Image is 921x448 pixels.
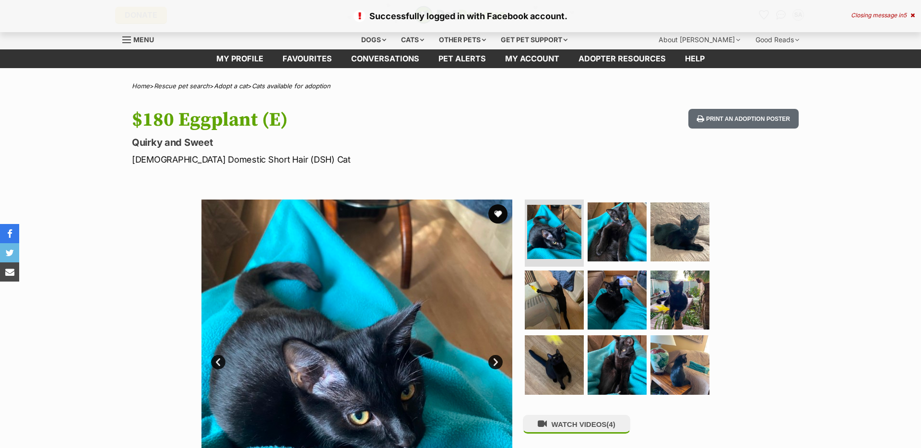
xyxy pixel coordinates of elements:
img: Photo of $180 Eggplant (E) [525,335,584,394]
a: Adopt a cat [214,82,248,90]
img: Photo of $180 Eggplant (E) [650,271,709,330]
div: Closing message in [851,12,915,19]
div: > > > [108,83,813,90]
a: My account [496,49,569,68]
img: Photo of $180 Eggplant (E) [588,335,647,394]
button: Print an adoption poster [688,109,799,129]
a: Rescue pet search [154,82,210,90]
span: 5 [903,12,907,19]
a: Adopter resources [569,49,675,68]
a: Menu [122,30,161,47]
a: Prev [211,355,225,369]
div: Cats [394,30,431,49]
img: Photo of $180 Eggplant (E) [650,335,709,394]
img: Photo of $180 Eggplant (E) [588,271,647,330]
a: Help [675,49,714,68]
div: Dogs [354,30,393,49]
div: Other pets [432,30,493,49]
span: (4) [606,420,615,428]
a: Favourites [273,49,342,68]
img: Photo of $180 Eggplant (E) [527,205,581,259]
button: WATCH VIDEOS(4) [523,415,630,434]
div: About [PERSON_NAME] [652,30,747,49]
a: Pet alerts [429,49,496,68]
a: My profile [207,49,273,68]
button: favourite [488,204,508,224]
img: Photo of $180 Eggplant (E) [525,271,584,330]
div: Good Reads [749,30,806,49]
span: Menu [133,35,154,44]
p: Quirky and Sweet [132,136,538,149]
img: Photo of $180 Eggplant (E) [588,202,647,261]
p: Successfully logged in with Facebook account. [10,10,911,23]
a: conversations [342,49,429,68]
div: Get pet support [494,30,574,49]
img: Photo of $180 Eggplant (E) [650,202,709,261]
p: [DEMOGRAPHIC_DATA] Domestic Short Hair (DSH) Cat [132,153,538,166]
a: Next [488,355,503,369]
a: Cats available for adoption [252,82,331,90]
h1: $180 Eggplant (E) [132,109,538,131]
a: Home [132,82,150,90]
